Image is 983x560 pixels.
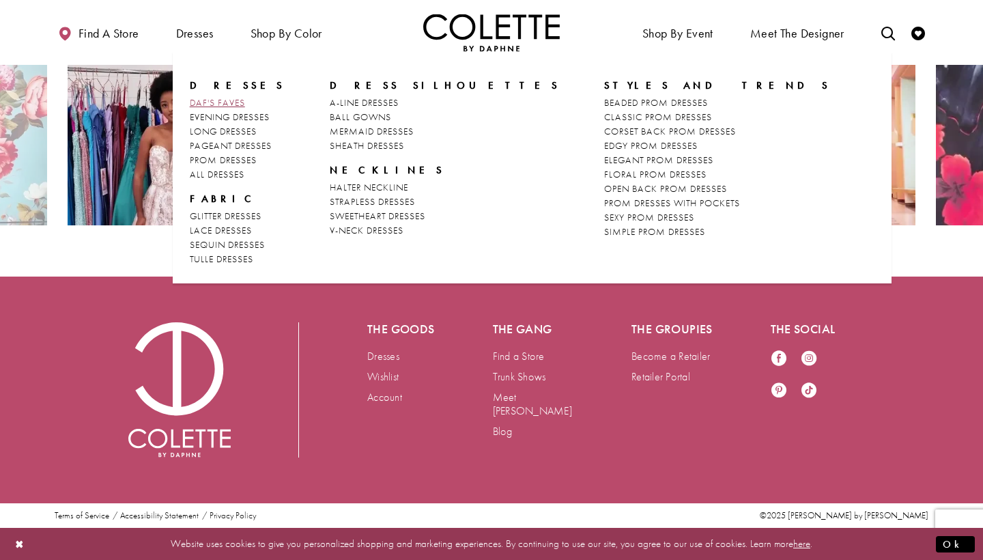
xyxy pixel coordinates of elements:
a: SEQUIN DRESSES [190,238,285,252]
a: LONG DRESSES [190,124,285,139]
span: FABRIC [190,192,285,206]
span: EDGY PROM DRESSES [604,139,698,152]
span: SEXY PROM DRESSES [604,211,694,223]
a: Meet the designer [747,14,848,51]
a: Dresses [367,349,399,363]
span: TULLE DRESSES [190,253,253,265]
a: LACE DRESSES [190,223,285,238]
a: here [793,537,810,550]
a: Become a Retailer [631,349,710,363]
span: ALL DRESSES [190,168,244,180]
span: STYLES AND TRENDS [604,79,830,92]
a: Visit our Facebook - Opens in new tab [771,350,787,368]
a: EDGY PROM DRESSES [604,139,830,153]
h5: The goods [367,322,438,336]
a: Check Wishlist [908,14,928,51]
a: V-NECK DRESSES [330,223,560,238]
span: A-LINE DRESSES [330,96,399,109]
span: LACE DRESSES [190,224,252,236]
span: LONG DRESSES [190,125,257,137]
span: Dresses [190,79,285,92]
button: Close Dialog [8,532,31,556]
span: PAGEANT DRESSES [190,139,272,152]
span: Shop By Event [639,14,717,51]
ul: Post footer menu [49,511,261,520]
a: SEXY PROM DRESSES [604,210,830,225]
a: Instagram Feed Action #0 - Opens in new tab [68,29,264,225]
a: BALL GOWNS [330,110,560,124]
a: Visit our Instagram - Opens in new tab [801,350,817,368]
span: PROM DRESSES [190,154,257,166]
a: ELEGANT PROM DRESSES [604,153,830,167]
span: Dresses [176,27,214,40]
span: CLASSIC PROM DRESSES [604,111,712,123]
a: PAGEANT DRESSES [190,139,285,153]
a: TULLE DRESSES [190,252,285,266]
ul: Follow us [764,343,838,407]
span: Shop By Event [642,27,713,40]
h5: The groupies [631,322,716,336]
a: EVENING DRESSES [190,110,285,124]
a: CORSET BACK PROM DRESSES [604,124,830,139]
span: DRESS SILHOUETTES [330,79,560,92]
a: Visit our Pinterest - Opens in new tab [771,382,787,400]
span: BALL GOWNS [330,111,391,123]
a: Visit Home Page [423,14,560,51]
span: CORSET BACK PROM DRESSES [604,125,736,137]
span: STRAPLESS DRESSES [330,195,415,208]
a: Toggle search [878,14,898,51]
span: FABRIC [190,192,258,206]
img: Colette by Daphne [423,14,560,51]
span: Dresses [173,14,217,51]
a: SHEATH DRESSES [330,139,560,153]
span: FLORAL PROM DRESSES [604,168,707,180]
a: Wishlist [367,369,399,384]
a: GLITTER DRESSES [190,209,285,223]
span: ELEGANT PROM DRESSES [604,154,713,166]
span: Shop by color [251,27,322,40]
a: A-LINE DRESSES [330,96,560,110]
p: Website uses cookies to give you personalized shopping and marketing experiences. By continuing t... [98,535,885,553]
span: SEQUIN DRESSES [190,238,265,251]
span: SIMPLE PROM DRESSES [604,225,705,238]
a: CLASSIC PROM DRESSES [604,110,830,124]
span: BEADED PROM DRESSES [604,96,708,109]
a: Blog [493,424,513,438]
h5: The social [771,322,855,336]
span: EVENING DRESSES [190,111,270,123]
span: SHEATH DRESSES [330,139,404,152]
a: SIMPLE PROM DRESSES [604,225,830,239]
h5: The gang [493,322,578,336]
a: SWEETHEART DRESSES [330,209,560,223]
a: Visit our TikTok - Opens in new tab [801,382,817,400]
span: V-NECK DRESSES [330,224,403,236]
a: Retailer Portal [631,369,690,384]
span: Find a store [79,27,139,40]
span: NECKLINES [330,163,560,177]
a: MERMAID DRESSES [330,124,560,139]
a: FLORAL PROM DRESSES [604,167,830,182]
span: HALTER NECKLINE [330,181,408,193]
a: PROM DRESSES [190,153,285,167]
a: Privacy Policy [210,511,256,520]
a: Visit Colette by Daphne Homepage [128,322,231,458]
a: OPEN BACK PROM DRESSES [604,182,830,196]
a: Trunk Shows [493,369,546,384]
span: DAF'S FAVES [190,96,245,109]
a: STRAPLESS DRESSES [330,195,560,209]
a: Terms of Service [55,511,109,520]
a: Meet [PERSON_NAME] [493,390,572,418]
span: NECKLINES [330,163,444,177]
a: ALL DRESSES [190,167,285,182]
img: Colette by Daphne [128,322,231,458]
a: HALTER NECKLINE [330,180,560,195]
a: DAF'S FAVES [190,96,285,110]
a: BEADED PROM DRESSES [604,96,830,110]
a: PROM DRESSES WITH POCKETS [604,196,830,210]
span: SWEETHEART DRESSES [330,210,425,222]
span: Shop by color [247,14,326,51]
a: Account [367,390,402,404]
